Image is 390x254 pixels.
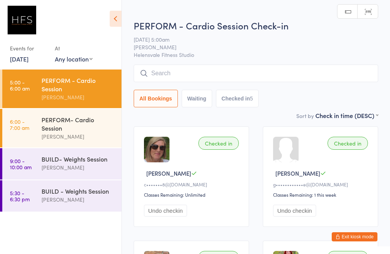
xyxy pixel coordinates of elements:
[134,43,366,51] span: [PERSON_NAME]
[2,148,121,180] a: 9:00 -10:00 amBUILD- Weights Session[PERSON_NAME]
[273,205,316,217] button: Undo checkin
[273,191,370,198] div: Classes Remaining: 1 this week
[144,205,187,217] button: Undo checkin
[216,90,259,107] button: Checked in5
[2,109,121,147] a: 6:00 -7:00 amPERFORM- Cardio Session[PERSON_NAME]
[134,65,378,82] input: Search
[134,36,366,43] span: [DATE] 5:00am
[42,93,115,102] div: [PERSON_NAME]
[182,90,212,107] button: Waiting
[10,118,29,131] time: 6:00 - 7:00 am
[42,132,115,141] div: [PERSON_NAME]
[134,51,378,58] span: Helensvale Fitness Studio
[42,163,115,172] div: [PERSON_NAME]
[328,137,368,150] div: Checked in
[42,155,115,163] div: BUILD- Weights Session
[42,76,115,93] div: PERFORM - Cardio Session
[10,55,29,63] a: [DATE]
[42,115,115,132] div: PERFORM- Cardio Session
[10,42,47,55] div: Events for
[10,158,32,170] time: 9:00 - 10:00 am
[42,195,115,204] div: [PERSON_NAME]
[273,181,370,188] div: g••••••••••••e@[DOMAIN_NAME]
[8,6,36,34] img: Helensvale Fitness Studio (HFS)
[144,181,241,188] div: c•••••••8@[DOMAIN_NAME]
[2,70,121,108] a: 5:00 -6:00 amPERFORM - Cardio Session[PERSON_NAME]
[315,111,378,120] div: Check in time (DESC)
[134,19,378,32] h2: PERFORM - Cardio Session Check-in
[296,112,314,120] label: Sort by
[198,137,239,150] div: Checked in
[146,169,191,177] span: [PERSON_NAME]
[144,191,241,198] div: Classes Remaining: Unlimited
[55,55,93,63] div: Any location
[134,90,178,107] button: All Bookings
[275,169,320,177] span: [PERSON_NAME]
[144,137,169,162] img: image1723072330.png
[55,42,93,55] div: At
[10,79,30,91] time: 5:00 - 6:00 am
[250,95,253,102] div: 5
[42,187,115,195] div: BUILD - Weights Session
[332,232,377,241] button: Exit kiosk mode
[2,180,121,212] a: 5:30 -6:30 pmBUILD - Weights Session[PERSON_NAME]
[10,190,30,202] time: 5:30 - 6:30 pm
